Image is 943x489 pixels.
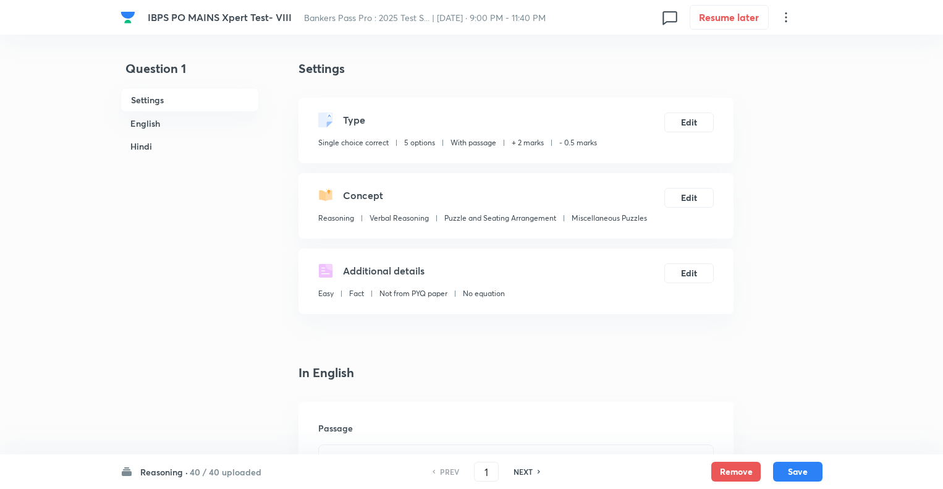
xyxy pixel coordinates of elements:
[121,135,259,158] h6: Hindi
[572,213,647,224] p: Miscellaneous Puzzles
[463,288,505,299] p: No equation
[664,188,714,208] button: Edit
[711,462,761,482] button: Remove
[559,137,597,148] p: - 0.5 marks
[121,112,259,135] h6: English
[450,137,496,148] p: With passage
[664,263,714,283] button: Edit
[664,113,714,132] button: Edit
[304,12,546,23] span: Bankers Pass Pro : 2025 Test S... | [DATE] · 9:00 PM - 11:40 PM
[349,288,364,299] p: Fact
[121,59,259,88] h4: Question 1
[440,466,459,477] h6: PREV
[121,10,138,25] a: Company Logo
[379,288,447,299] p: Not from PYQ paper
[512,137,544,148] p: + 2 marks
[318,188,333,203] img: questionConcept.svg
[404,137,435,148] p: 5 options
[148,11,292,23] span: IBPS PO MAINS Xpert Test- VIII
[318,213,354,224] p: Reasoning
[370,213,429,224] p: Verbal Reasoning
[318,422,714,435] h6: Passage
[343,263,425,278] h5: Additional details
[121,10,135,25] img: Company Logo
[318,113,333,127] img: questionType.svg
[298,364,734,382] h4: In English
[690,5,769,30] button: Resume later
[514,466,533,477] h6: NEXT
[444,213,556,224] p: Puzzle and Seating Arrangement
[318,288,334,299] p: Easy
[140,466,188,478] h6: Reasoning ·
[318,263,333,278] img: questionDetails.svg
[343,113,365,127] h5: Type
[190,466,261,478] h6: 40 / 40 uploaded
[773,462,822,482] button: Save
[121,88,259,112] h6: Settings
[298,59,734,78] h4: Settings
[343,188,383,203] h5: Concept
[318,137,389,148] p: Single choice correct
